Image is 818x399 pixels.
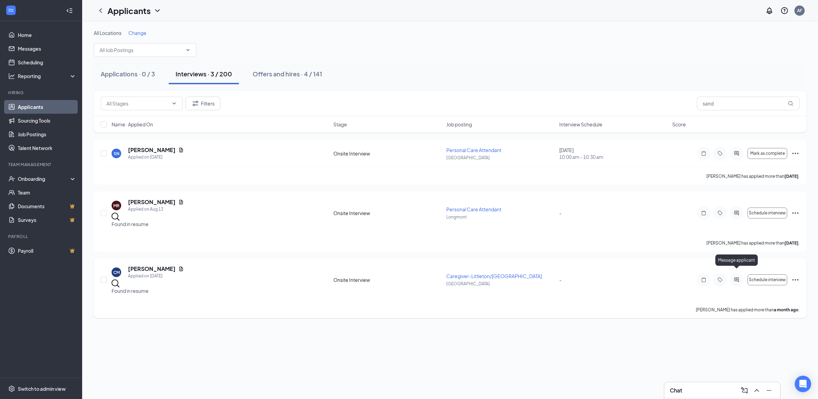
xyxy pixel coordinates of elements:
[795,376,811,392] div: Open Intercom Messenger
[716,277,724,283] svg: Tag
[446,121,472,128] span: Job posting
[749,277,786,282] span: Schedule interview
[732,277,741,283] svg: ActiveChat
[18,213,76,227] a: SurveysCrown
[178,199,184,205] svg: Document
[696,307,800,313] p: [PERSON_NAME] has applied more than .
[178,266,184,272] svg: Document
[791,276,800,284] svg: Ellipses
[128,273,184,279] div: Applied on [DATE]
[739,385,750,396] button: ComposeMessage
[716,151,724,156] svg: Tag
[8,385,15,392] svg: Settings
[8,7,14,14] svg: WorkstreamLogo
[128,154,184,161] div: Applied on [DATE]
[8,162,75,167] div: Team Management
[715,254,758,266] div: Message applicant
[446,147,501,153] span: Personal Care Attendant
[747,274,787,285] button: Schedule interview
[253,70,322,78] div: Offers and hires · 4 / 141
[8,90,75,96] div: Hiring
[697,97,800,110] input: Search in interviews
[797,8,802,13] div: AF
[128,206,184,213] div: Applied on Aug 13
[18,244,76,258] a: PayrollCrown
[185,47,191,53] svg: ChevronDown
[716,210,724,216] svg: Tag
[191,99,200,108] svg: Filter
[559,153,668,160] span: 10:00 am - 10:30 am
[333,210,442,216] div: Onsite Interview
[97,7,105,15] svg: ChevronLeft
[446,273,542,279] span: Caregiver-Littleton/[GEOGRAPHIC_DATA]
[94,30,122,36] span: All Locations
[186,97,220,110] button: Filter Filters
[749,211,786,215] span: Schedule interview
[446,155,555,161] p: [GEOGRAPHIC_DATA]
[66,7,73,14] svg: Collapse
[8,175,15,182] svg: UserCheck
[18,199,76,213] a: DocumentsCrown
[8,234,75,239] div: Payroll
[113,270,120,275] div: CM
[18,114,76,127] a: Sourcing Tools
[764,385,775,396] button: Minimize
[18,385,66,392] div: Switch to admin view
[559,277,562,283] span: -
[747,208,787,219] button: Schedule interview
[700,151,708,156] svg: Note
[706,173,800,179] p: [PERSON_NAME] has applied more than .
[747,148,787,159] button: Mark as complete
[333,121,347,128] span: Stage
[18,73,77,79] div: Reporting
[740,386,749,395] svg: ComposeMessage
[672,121,686,128] span: Score
[559,121,602,128] span: Interview Schedule
[101,70,155,78] div: Applications · 0 / 3
[176,70,232,78] div: Interviews · 3 / 200
[113,203,119,209] div: MR
[333,276,442,283] div: Onsite Interview
[112,121,153,128] span: Name · Applied On
[18,186,76,199] a: Team
[112,279,119,287] img: search.bf7aa3482b7795d4f01b.svg
[107,5,151,16] h1: Applicants
[128,265,176,273] h5: [PERSON_NAME]
[765,386,773,395] svg: Minimize
[791,209,800,217] svg: Ellipses
[171,101,177,106] svg: ChevronDown
[18,42,76,55] a: Messages
[128,146,176,154] h5: [PERSON_NAME]
[700,277,708,283] svg: Note
[18,175,71,182] div: Onboarding
[18,141,76,155] a: Talent Network
[559,147,668,160] div: [DATE]
[128,30,146,36] span: Change
[178,147,184,153] svg: Document
[780,7,789,15] svg: QuestionInfo
[750,151,785,156] span: Mark as complete
[333,150,442,157] div: Onsite Interview
[153,7,162,15] svg: ChevronDown
[8,73,15,79] svg: Analysis
[765,7,774,15] svg: Notifications
[100,46,182,54] input: All Job Postings
[18,127,76,141] a: Job Postings
[751,385,762,396] button: ChevronUp
[559,210,562,216] span: -
[112,213,119,221] img: search.bf7aa3482b7795d4f01b.svg
[774,307,798,312] b: a month ago
[784,174,798,179] b: [DATE]
[446,206,501,212] span: Personal Care Attendant
[700,210,708,216] svg: Note
[106,100,169,107] input: All Stages
[706,240,800,246] p: [PERSON_NAME] has applied more than .
[18,55,76,69] a: Scheduling
[18,100,76,114] a: Applicants
[784,240,798,246] b: [DATE]
[753,386,761,395] svg: ChevronUp
[732,151,741,156] svg: ActiveChat
[18,28,76,42] a: Home
[446,214,555,220] p: Longmont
